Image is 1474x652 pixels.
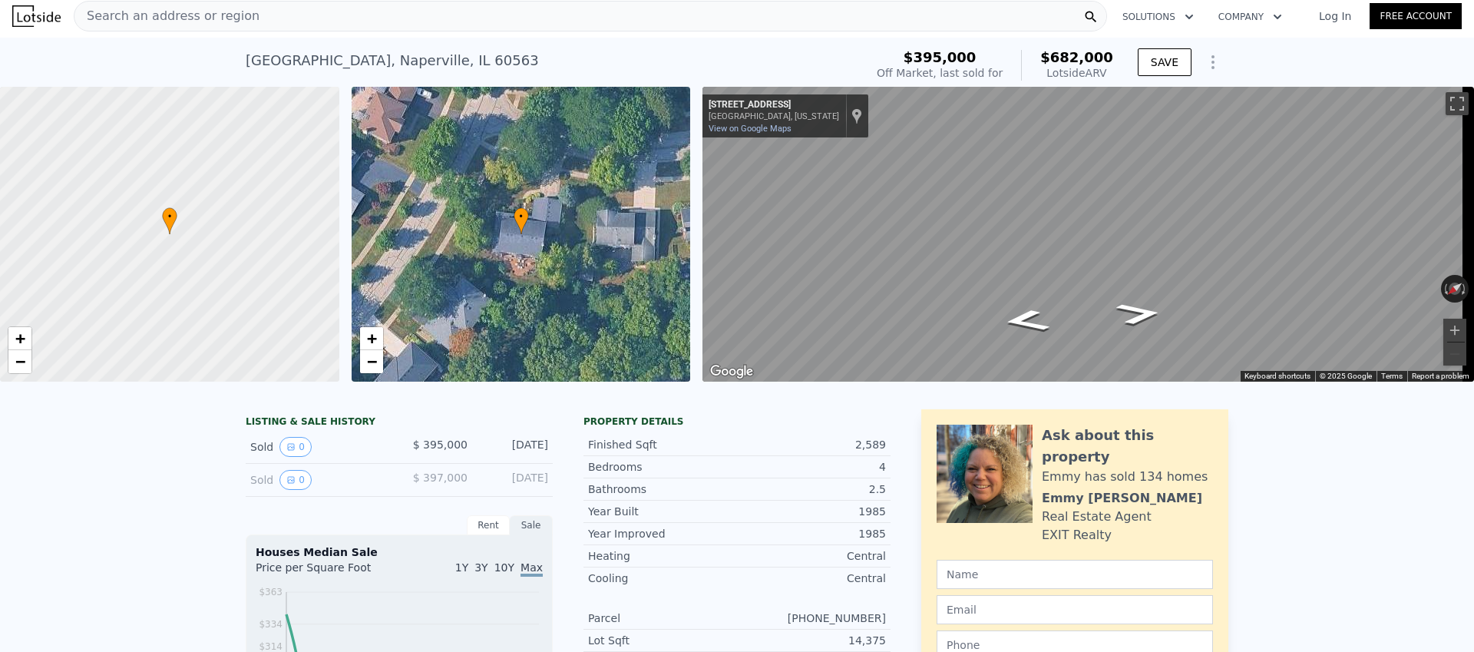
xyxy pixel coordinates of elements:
[1320,372,1372,380] span: © 2025 Google
[588,504,737,519] div: Year Built
[1300,8,1370,24] a: Log In
[246,50,539,71] div: [GEOGRAPHIC_DATA] , Naperville , IL 60563
[851,108,862,124] a: Show location on map
[1042,425,1213,468] div: Ask about this property
[514,207,529,234] div: •
[413,472,468,484] span: $ 397,000
[709,124,792,134] a: View on Google Maps
[12,5,61,27] img: Lotside
[1443,319,1466,342] button: Zoom in
[279,437,312,457] button: View historical data
[256,544,543,560] div: Houses Median Sale
[1042,526,1112,544] div: EXIT Realty
[737,459,886,475] div: 4
[467,515,510,535] div: Rent
[737,548,886,564] div: Central
[1042,468,1208,486] div: Emmy has sold 134 homes
[455,561,468,574] span: 1Y
[588,437,737,452] div: Finished Sqft
[1244,371,1310,382] button: Keyboard shortcuts
[259,619,283,630] tspan: $334
[1370,3,1462,29] a: Free Account
[1042,508,1152,526] div: Real Estate Agent
[256,560,399,584] div: Price per Square Foot
[15,352,25,371] span: −
[366,352,376,371] span: −
[588,548,737,564] div: Heating
[1040,65,1113,81] div: Lotside ARV
[162,207,177,234] div: •
[588,611,737,626] div: Parcel
[737,571,886,586] div: Central
[246,415,553,431] div: LISTING & SALE HISTORY
[1138,48,1191,76] button: SAVE
[1040,49,1113,65] span: $682,000
[588,633,737,648] div: Lot Sqft
[521,561,543,577] span: Max
[279,470,312,490] button: View historical data
[494,561,514,574] span: 10Y
[877,65,1003,81] div: Off Market, last sold for
[983,304,1069,337] path: Go Northeast, Abbotsford Dr
[583,415,891,428] div: Property details
[480,437,548,457] div: [DATE]
[1206,3,1294,31] button: Company
[259,587,283,597] tspan: $363
[360,327,383,350] a: Zoom in
[737,504,886,519] div: 1985
[1042,489,1202,508] div: Emmy [PERSON_NAME]
[588,526,737,541] div: Year Improved
[474,561,487,574] span: 3Y
[8,327,31,350] a: Zoom in
[1446,92,1469,115] button: Toggle fullscreen view
[15,329,25,348] span: +
[706,362,757,382] img: Google
[8,350,31,373] a: Zoom out
[360,350,383,373] a: Zoom out
[1461,275,1469,303] button: Rotate clockwise
[737,611,886,626] div: [PHONE_NUMBER]
[1412,372,1469,380] a: Report a problem
[702,87,1474,382] div: Street View
[1381,372,1403,380] a: Terms
[737,437,886,452] div: 2,589
[259,641,283,652] tspan: $314
[1440,276,1469,302] button: Reset the view
[480,470,548,490] div: [DATE]
[588,482,737,497] div: Bathrooms
[737,482,886,497] div: 2.5
[904,49,977,65] span: $395,000
[737,633,886,648] div: 14,375
[702,87,1474,382] div: Map
[1110,3,1206,31] button: Solutions
[737,526,886,541] div: 1985
[1097,297,1182,330] path: Go Southwest, Abbotsford Dr
[588,571,737,586] div: Cooling
[709,99,839,111] div: [STREET_ADDRESS]
[74,7,259,25] span: Search an address or region
[937,560,1213,589] input: Name
[588,459,737,475] div: Bedrooms
[250,470,387,490] div: Sold
[709,111,839,121] div: [GEOGRAPHIC_DATA], [US_STATE]
[514,210,529,223] span: •
[937,595,1213,624] input: Email
[1198,47,1228,78] button: Show Options
[706,362,757,382] a: Open this area in Google Maps (opens a new window)
[1441,275,1449,303] button: Rotate counterclockwise
[250,437,387,457] div: Sold
[413,439,468,451] span: $ 395,000
[510,515,553,535] div: Sale
[1443,343,1466,366] button: Zoom out
[162,210,177,223] span: •
[366,329,376,348] span: +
